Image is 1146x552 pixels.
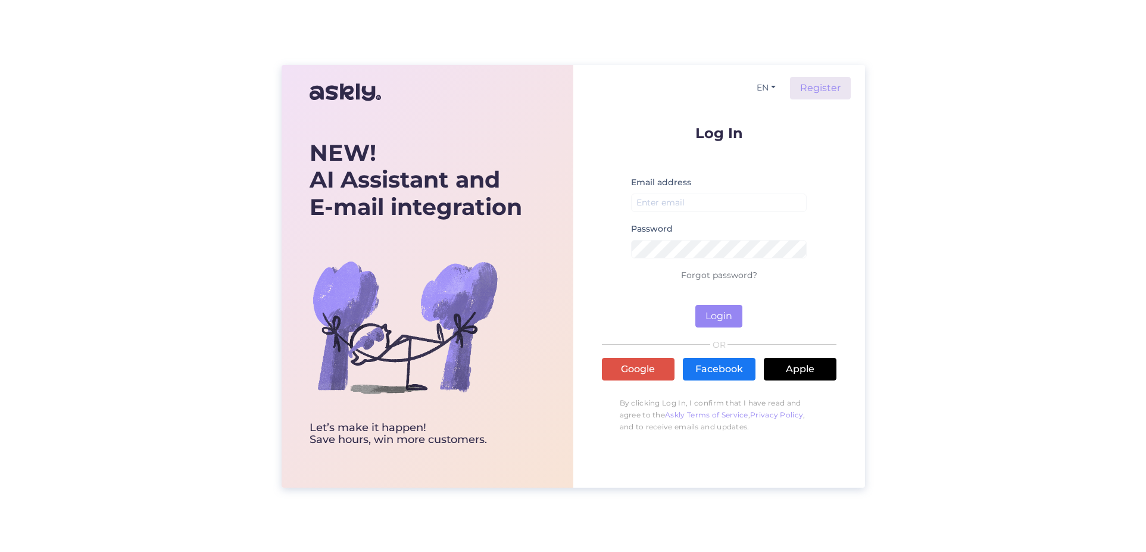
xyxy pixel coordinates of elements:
[683,358,755,381] a: Facebook
[665,410,748,419] a: Askly Terms of Service
[790,77,851,99] a: Register
[764,358,836,381] a: Apple
[310,232,500,422] img: bg-askly
[602,358,675,381] a: Google
[310,139,522,221] div: AI Assistant and E-mail integration
[310,422,522,446] div: Let’s make it happen! Save hours, win more customers.
[310,139,376,167] b: NEW!
[681,270,757,280] a: Forgot password?
[602,391,836,439] p: By clicking Log In, I confirm that I have read and agree to the , , and to receive emails and upd...
[310,78,381,107] img: Askly
[631,194,807,212] input: Enter email
[752,79,780,96] button: EN
[695,305,742,328] button: Login
[602,126,836,141] p: Log In
[631,176,691,189] label: Email address
[750,410,803,419] a: Privacy Policy
[631,223,673,235] label: Password
[710,341,727,349] span: OR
